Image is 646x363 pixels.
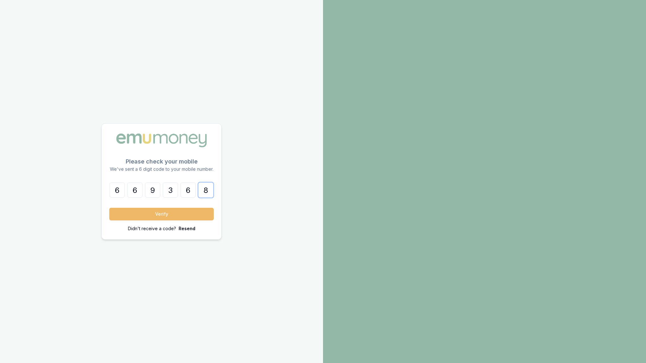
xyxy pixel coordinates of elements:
p: Didn't receive a code? [128,225,176,232]
button: Verify [109,208,214,220]
p: Please check your mobile [109,157,214,166]
p: Resend [179,225,195,232]
img: Emu Money [114,131,209,150]
p: We've sent a 6 digit code to your mobile number. [109,166,214,172]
